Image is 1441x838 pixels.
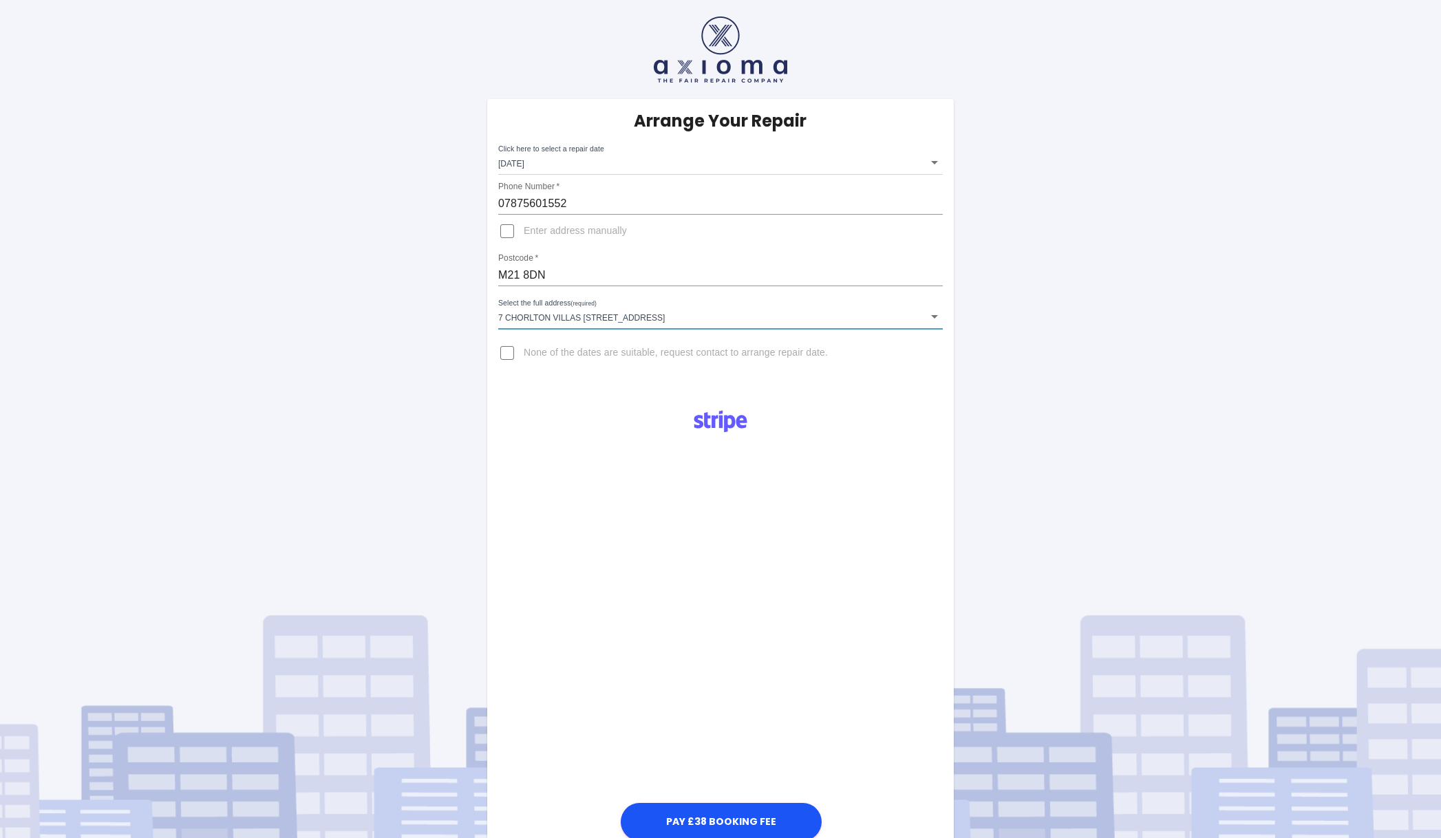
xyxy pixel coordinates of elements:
label: Phone Number [498,181,559,193]
span: Enter address manually [524,224,627,238]
small: (required) [571,301,597,307]
label: Select the full address [498,298,597,309]
img: Logo [686,405,755,438]
label: Postcode [498,253,538,264]
span: None of the dates are suitable, request contact to arrange repair date. [524,346,828,360]
div: [DATE] [498,150,943,175]
label: Click here to select a repair date [498,144,604,154]
img: axioma [654,17,787,83]
iframe: Secure payment input frame [617,442,824,799]
h5: Arrange Your Repair [634,110,807,132]
div: 7 Chorlton Villas [STREET_ADDRESS] [498,304,943,329]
